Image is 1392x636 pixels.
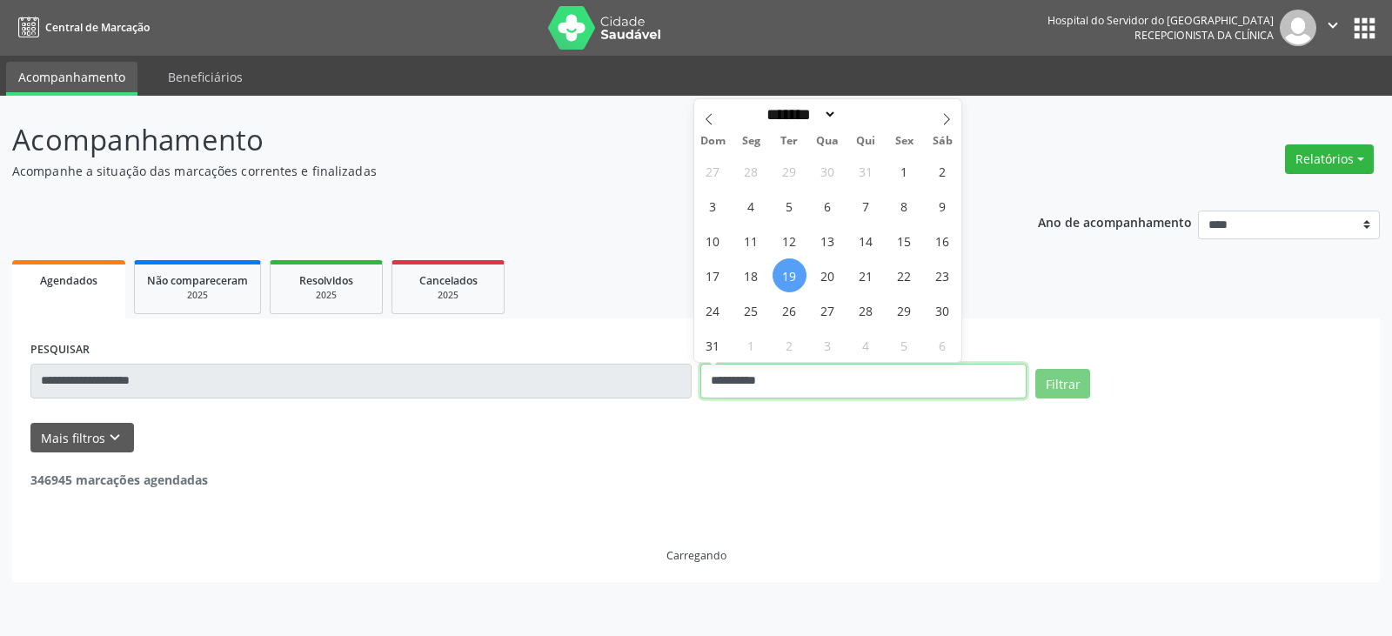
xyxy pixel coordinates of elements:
span: Setembro 1, 2025 [734,328,768,362]
span: Agosto 24, 2025 [696,293,730,327]
span: Agosto 29, 2025 [887,293,921,327]
a: Central de Marcação [12,13,150,42]
span: Agosto 23, 2025 [926,258,960,292]
p: Acompanhe a situação das marcações correntes e finalizadas [12,162,969,180]
i:  [1323,16,1342,35]
div: Hospital do Servidor do [GEOGRAPHIC_DATA] [1047,13,1274,28]
span: Agosto 19, 2025 [773,258,806,292]
span: Julho 31, 2025 [849,154,883,188]
span: Julho 28, 2025 [734,154,768,188]
span: Setembro 3, 2025 [811,328,845,362]
span: Agosto 2, 2025 [926,154,960,188]
span: Agosto 14, 2025 [849,224,883,258]
span: Agosto 11, 2025 [734,224,768,258]
span: Ter [770,136,808,147]
div: 2025 [147,289,248,302]
button: Relatórios [1285,144,1374,174]
span: Cancelados [419,273,478,288]
button:  [1316,10,1349,46]
img: img [1280,10,1316,46]
span: Sex [885,136,923,147]
span: Agosto 3, 2025 [696,189,730,223]
span: Agosto 31, 2025 [696,328,730,362]
span: Agosto 26, 2025 [773,293,806,327]
div: 2025 [283,289,370,302]
span: Agosto 20, 2025 [811,258,845,292]
span: Agosto 21, 2025 [849,258,883,292]
span: Qua [808,136,847,147]
a: Beneficiários [156,62,255,92]
button: Filtrar [1035,369,1090,398]
span: Agosto 28, 2025 [849,293,883,327]
span: Agosto 10, 2025 [696,224,730,258]
a: Acompanhamento [6,62,137,96]
p: Acompanhamento [12,118,969,162]
span: Julho 29, 2025 [773,154,806,188]
span: Agosto 22, 2025 [887,258,921,292]
span: Seg [732,136,770,147]
label: PESQUISAR [30,337,90,364]
span: Agosto 25, 2025 [734,293,768,327]
span: Agosto 8, 2025 [887,189,921,223]
span: Agosto 6, 2025 [811,189,845,223]
span: Setembro 6, 2025 [926,328,960,362]
i: keyboard_arrow_down [105,428,124,447]
strong: 346945 marcações agendadas [30,472,208,488]
span: Setembro 5, 2025 [887,328,921,362]
span: Dom [694,136,733,147]
span: Recepcionista da clínica [1134,28,1274,43]
span: Central de Marcação [45,20,150,35]
span: Setembro 2, 2025 [773,328,806,362]
span: Agosto 30, 2025 [926,293,960,327]
div: 2025 [405,289,492,302]
span: Agosto 15, 2025 [887,224,921,258]
p: Ano de acompanhamento [1038,211,1192,232]
span: Setembro 4, 2025 [849,328,883,362]
button: apps [1349,13,1380,44]
span: Julho 27, 2025 [696,154,730,188]
span: Julho 30, 2025 [811,154,845,188]
span: Agendados [40,273,97,288]
select: Month [761,105,838,124]
span: Agosto 7, 2025 [849,189,883,223]
span: Agosto 9, 2025 [926,189,960,223]
span: Qui [847,136,885,147]
span: Resolvidos [299,273,353,288]
span: Sáb [923,136,961,147]
span: Agosto 13, 2025 [811,224,845,258]
span: Agosto 18, 2025 [734,258,768,292]
span: Não compareceram [147,273,248,288]
span: Agosto 4, 2025 [734,189,768,223]
span: Agosto 27, 2025 [811,293,845,327]
div: Carregando [666,548,726,563]
span: Agosto 12, 2025 [773,224,806,258]
input: Year [837,105,894,124]
span: Agosto 1, 2025 [887,154,921,188]
span: Agosto 16, 2025 [926,224,960,258]
button: Mais filtroskeyboard_arrow_down [30,423,134,453]
span: Agosto 17, 2025 [696,258,730,292]
span: Agosto 5, 2025 [773,189,806,223]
